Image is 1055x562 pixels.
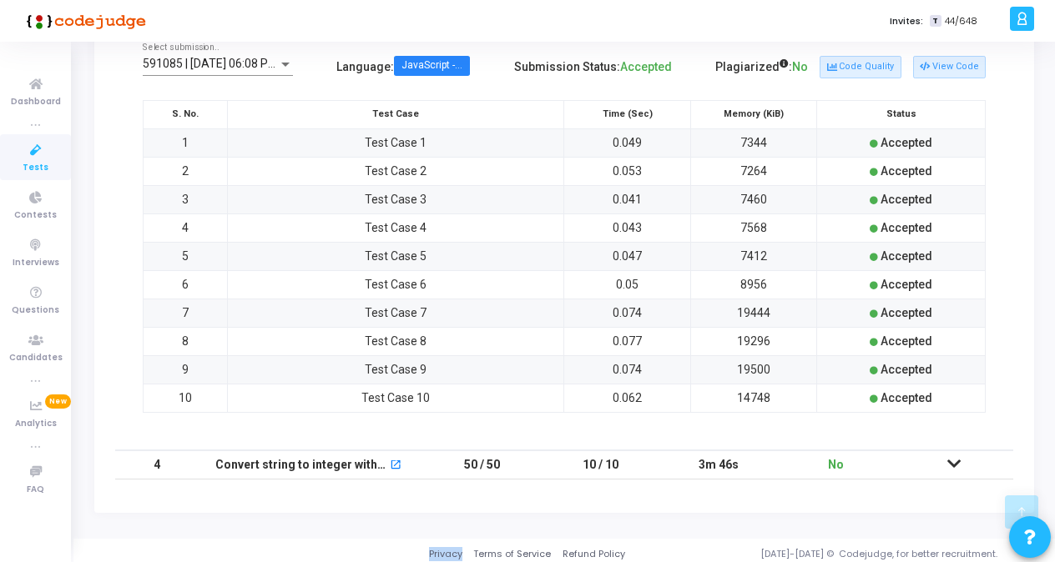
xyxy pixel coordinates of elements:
span: No [828,458,844,471]
span: New [45,394,71,409]
td: Test Case 3 [227,185,564,213]
td: 0.074 [564,355,690,384]
img: logo [21,4,146,38]
td: 0.049 [564,128,690,157]
span: Analytics [15,417,57,431]
td: 0.043 [564,213,690,242]
td: Test Case 10 [227,384,564,412]
span: Accepted [881,221,932,234]
td: 8 [144,327,228,355]
span: Accepted [881,278,932,291]
td: Test Case 2 [227,157,564,185]
td: 1 [144,128,228,157]
th: S. No. [144,100,228,128]
span: 591085 | [DATE] 06:08 PM IST (Best) P [143,57,343,70]
span: Questions [12,304,59,318]
span: No [792,60,808,73]
span: Accepted [620,60,672,73]
th: Test Case [227,100,564,128]
td: 0.05 [564,270,690,299]
button: View Code [913,56,986,78]
td: 3 [144,185,228,213]
a: Refund Policy [563,547,625,561]
span: 44/648 [945,14,977,28]
span: Contests [14,208,57,223]
span: Accepted [881,249,932,263]
span: Accepted [881,193,932,206]
td: Test Case 7 [227,299,564,327]
span: Tests [23,161,48,175]
td: 0.062 [564,384,690,412]
td: 7264 [690,157,816,185]
td: 10 / 10 [541,450,659,479]
td: 7568 [690,213,816,242]
span: Accepted [881,363,932,376]
td: 19500 [690,355,816,384]
td: 0.053 [564,157,690,185]
td: 0.047 [564,242,690,270]
a: Privacy [429,547,462,561]
td: 0.041 [564,185,690,213]
td: Test Case 9 [227,355,564,384]
span: T [930,15,941,28]
div: Plagiarized : [715,53,808,81]
td: 14748 [690,384,816,412]
td: 2 [144,157,228,185]
span: Accepted [881,136,932,149]
mat-icon: open_in_new [390,460,401,472]
td: 50 / 50 [423,450,541,479]
span: Accepted [881,164,932,178]
td: 9 [144,355,228,384]
th: Memory (KiB) [690,100,816,128]
td: 0.077 [564,327,690,355]
div: Language : [336,53,470,81]
a: Terms of Service [473,547,551,561]
span: Dashboard [11,95,61,109]
span: Accepted [881,306,932,319]
td: 7 [144,299,228,327]
div: [DATE]-[DATE] © Codejudge, for better recruitment. [625,547,1034,561]
span: Accepted [881,334,932,348]
button: Code Quality [820,56,901,78]
td: 5 [144,242,228,270]
td: 10 [144,384,228,412]
td: 7460 [690,185,816,213]
td: 8956 [690,270,816,299]
span: FAQ [27,483,44,497]
td: Test Case 5 [227,242,564,270]
td: Test Case 6 [227,270,564,299]
div: Convert string to integer without using any in-built functions [215,451,387,479]
td: 7344 [690,128,816,157]
td: 6 [144,270,228,299]
span: Candidates [9,351,63,365]
td: 0.074 [564,299,690,327]
td: 4 [144,213,228,242]
td: 19444 [690,299,816,327]
label: Invites: [890,14,923,28]
div: JavaScript - NodeJs [401,61,462,71]
td: 19296 [690,327,816,355]
th: Time (Sec) [564,100,690,128]
span: Accepted [881,391,932,404]
td: 7412 [690,242,816,270]
td: 4 [115,450,199,479]
span: Interviews [13,256,59,270]
div: Submission Status: [514,53,672,81]
td: 3m 46s [659,450,777,479]
td: Test Case 4 [227,213,564,242]
td: Test Case 1 [227,128,564,157]
td: Test Case 8 [227,327,564,355]
th: Status [817,100,986,128]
